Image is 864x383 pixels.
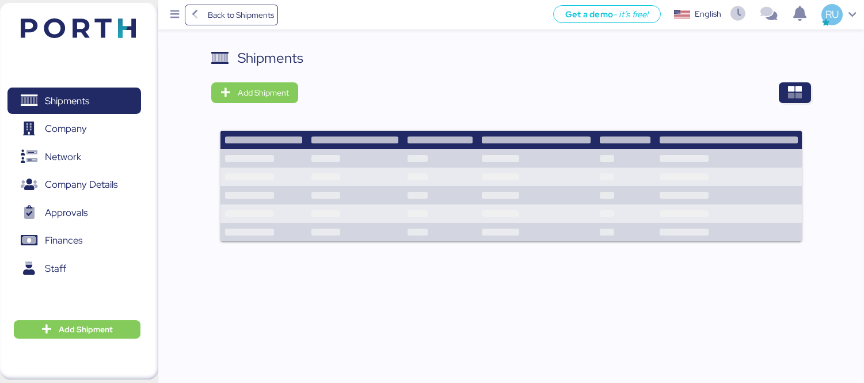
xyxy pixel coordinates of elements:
[14,320,140,339] button: Add Shipment
[7,116,141,142] a: Company
[185,5,279,25] a: Back to Shipments
[825,7,839,22] span: RU
[45,204,87,221] span: Approvals
[7,227,141,254] a: Finances
[165,5,185,25] button: Menu
[7,88,141,114] a: Shipments
[7,143,141,170] a: Network
[45,232,82,249] span: Finances
[211,82,298,103] button: Add Shipment
[7,255,141,282] a: Staff
[45,260,66,277] span: Staff
[208,8,274,22] span: Back to Shipments
[7,172,141,198] a: Company Details
[238,48,303,69] div: Shipments
[695,8,721,20] div: English
[45,176,117,193] span: Company Details
[238,86,289,100] span: Add Shipment
[45,120,87,137] span: Company
[7,199,141,226] a: Approvals
[59,323,113,336] span: Add Shipment
[45,149,81,165] span: Network
[45,93,89,109] span: Shipments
